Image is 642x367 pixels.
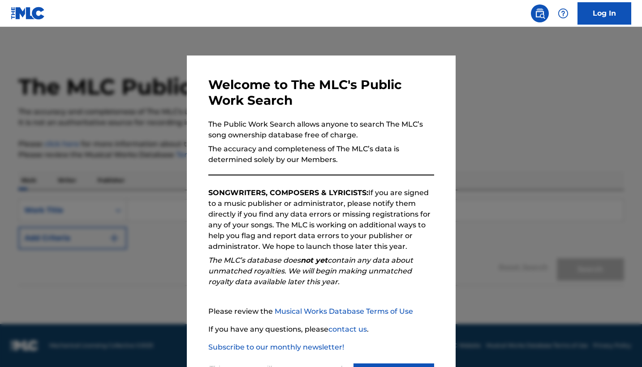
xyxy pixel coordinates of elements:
strong: SONGWRITERS, COMPOSERS & LYRICISTS: [208,188,368,197]
a: Subscribe to our monthly newsletter! [208,343,344,351]
p: If you have any questions, please . [208,324,434,335]
strong: not yet [301,256,327,265]
div: Help [554,4,572,22]
a: Log In [577,2,631,25]
img: search [534,8,545,19]
p: The Public Work Search allows anyone to search The MLC’s song ownership database free of charge. [208,119,434,141]
img: MLC Logo [11,7,45,20]
h3: Welcome to The MLC's Public Work Search [208,77,434,108]
a: contact us [328,325,367,333]
p: Please review the [208,306,434,317]
a: Public Search [531,4,549,22]
em: The MLC’s database does contain any data about unmatched royalties. We will begin making unmatche... [208,256,413,286]
p: The accuracy and completeness of The MLC’s data is determined solely by our Members. [208,144,434,165]
p: If you are signed to a music publisher or administrator, please notify them directly if you find ... [208,188,434,252]
a: Musical Works Database Terms of Use [275,307,413,316]
img: help [558,8,569,19]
